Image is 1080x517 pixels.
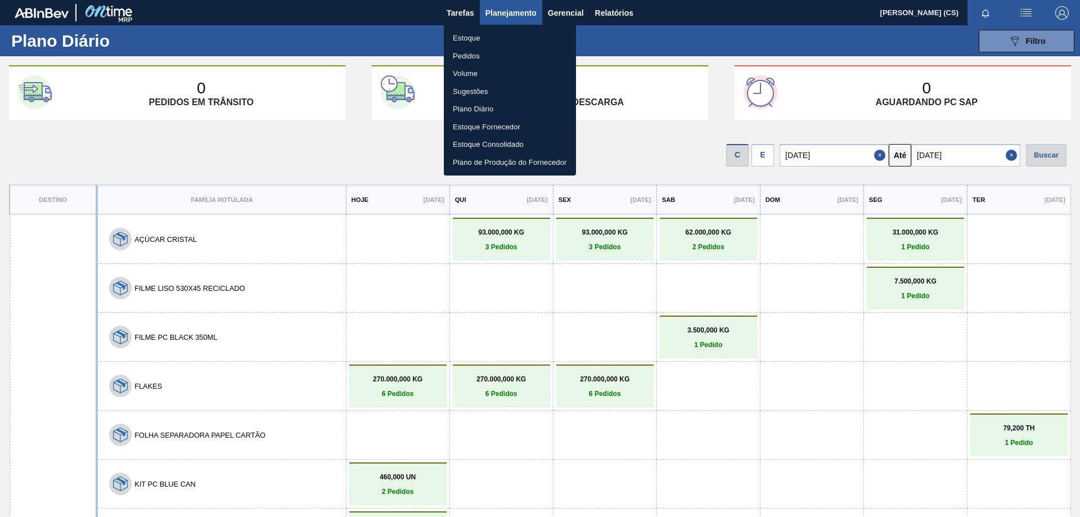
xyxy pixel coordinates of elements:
a: Sugestões [444,83,576,101]
a: Estoque [444,29,576,47]
a: Pedidos [444,47,576,65]
a: Estoque Consolidado [444,136,576,154]
a: Plano Diário [444,100,576,118]
a: Volume [444,65,576,83]
a: Estoque Fornecedor [444,118,576,136]
a: Plano de Produção do Fornecedor [444,154,576,172]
